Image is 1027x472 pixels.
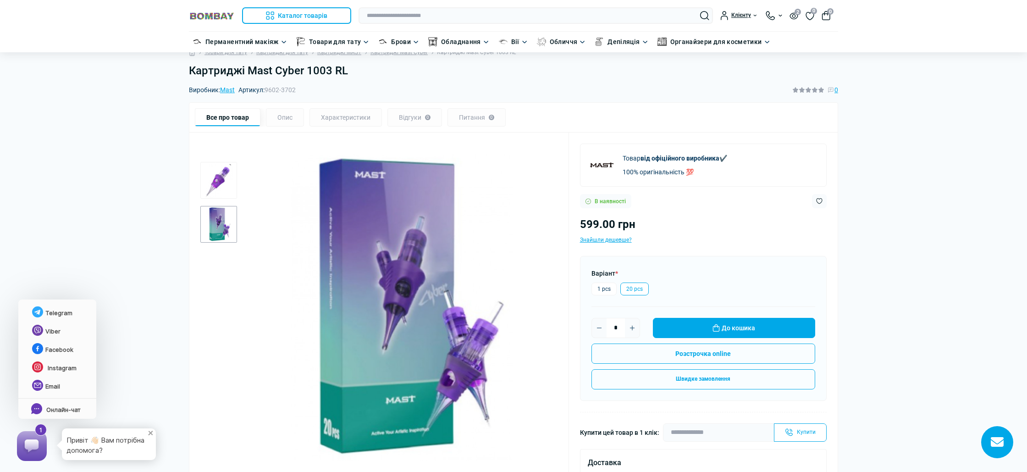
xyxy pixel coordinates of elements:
div: 2 / 2 [244,151,558,464]
a: Обличчя [550,37,578,47]
button: Search [700,11,709,20]
a: Товари для тату [309,37,361,47]
div: Все про товар [195,108,260,127]
li: Картриджі Mast Cyber 1003 RL [428,48,516,57]
div: 1 / 2 [200,162,237,199]
div: Опис [266,108,304,127]
a: Органайзери для косметики [670,37,762,47]
img: Брови [378,37,387,46]
label: Варіант [591,268,618,278]
img: Обличчя [537,37,546,46]
button: 0 [822,11,831,20]
div: Instagram [32,361,83,380]
a: Брови [391,37,411,47]
div: Питання [447,108,506,127]
button: Plus [625,321,640,335]
div: 2 / 2 [200,206,237,243]
label: 20 pcs [620,283,649,295]
nav: breadcrumb [189,41,838,64]
span: 0 [811,8,817,14]
span: 0 [834,85,838,95]
span: Знайшли дешевше? [580,237,632,243]
span: Купити цей товар в 1 клік: [580,428,659,438]
label: 1 pcs [591,283,617,295]
span: Виробник: [189,87,235,93]
a: Email [32,380,83,398]
button: До кошика [653,318,815,338]
button: Онлайн-чат [18,399,96,419]
div: Відгуки [387,108,442,127]
img: Mast [588,151,615,179]
b: від офіційного виробника [640,155,719,162]
input: Quantity [607,318,625,338]
a: Товари для тату [204,48,247,57]
button: 2 [790,11,798,19]
a: Картриджі для тату [256,48,308,57]
p: Привіт 👋🏻 Вам потрібна допомога? [66,435,151,455]
img: BOMBAY [189,11,235,20]
span: Артикул: [238,87,296,93]
a: Mast [220,86,235,94]
button: Send [774,423,827,442]
span: 9602-3702 [265,86,296,94]
img: Перманентний макіяж [193,37,202,46]
button: Розстрочка online [591,344,815,364]
img: Картриджі Mast Cyber 1003 RL [200,206,237,243]
button: Каталог товарів [242,7,351,24]
img: Картриджі Mast Cyber 1003 RL [200,162,237,199]
span: 0 [827,8,834,15]
div: Viber [32,325,83,343]
button: + [143,426,158,441]
button: Wishlist button [812,194,827,208]
div: Telegram [32,306,83,325]
a: Депіляція [607,37,640,47]
p: Товар ✔️ [623,153,727,163]
div: Характеристики [309,108,382,127]
span: 599.00 грн [580,218,635,231]
img: Депіляція [595,37,604,46]
div: 1 [26,0,38,12]
a: Картриджі MAST [317,48,361,57]
img: Картриджі Mast Cyber 1003 RL [244,151,558,464]
a: Перманентний макіяж [205,37,279,47]
div: В наявності [580,194,631,208]
h1: Картриджі Mast Cyber 1003 RL [189,64,838,78]
button: Швидке замовлення [591,369,815,389]
div: Доставка [588,457,819,469]
img: Вії [498,37,508,46]
img: Товари для тату [296,37,305,46]
a: Обладнання [441,37,481,47]
a: 0 [806,11,814,21]
a: Вії [511,37,519,47]
div: Facebook [32,343,83,361]
span: 2 [795,9,801,15]
a: Картриджі Mast Cyber [370,48,428,57]
p: 100% оригінальність 💯 [623,167,727,177]
button: Minus [592,321,607,335]
img: Обладнання [428,37,437,46]
img: Органайзери для косметики [657,37,667,46]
